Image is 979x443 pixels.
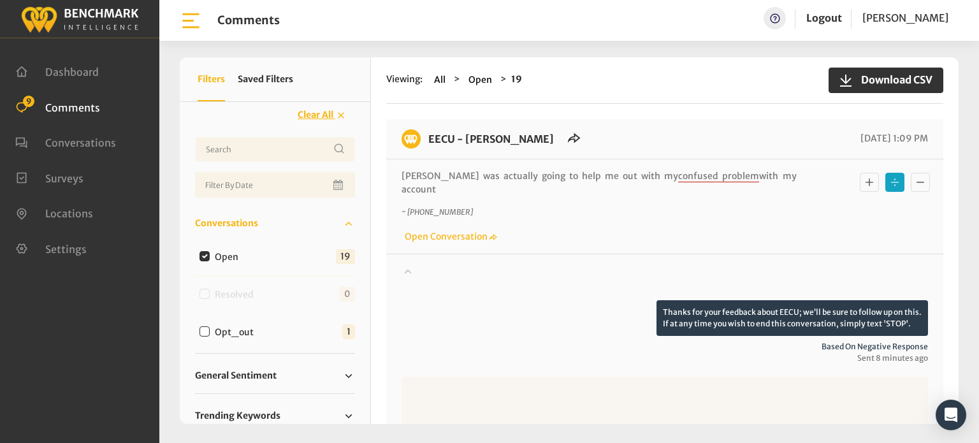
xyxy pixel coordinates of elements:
span: [DATE] 1:09 PM [857,133,928,144]
a: Dashboard [15,64,99,77]
p: [PERSON_NAME] was actually going to help me out with my with my account [402,170,797,196]
a: Open Conversation [402,231,497,242]
a: General Sentiment [195,367,355,386]
i: ~ [PHONE_NUMBER] [402,207,473,217]
a: EECU - [PERSON_NAME] [428,133,554,145]
p: Thanks for your feedback about EECU; we’ll be sure to follow up on this. If at any time you wish ... [656,300,928,336]
button: All [430,73,449,87]
span: Locations [45,207,93,220]
span: Dashboard [45,66,99,78]
a: Locations [15,206,93,219]
a: Comments 9 [15,100,100,113]
input: Date range input field [195,172,355,198]
a: Surveys [15,171,83,184]
a: Conversations [195,214,355,233]
span: 0 [340,287,355,301]
a: [PERSON_NAME] [862,7,948,29]
img: benchmark [20,3,139,34]
label: Opt_out [210,326,264,339]
button: Clear All [289,104,355,126]
h1: Comments [217,13,280,27]
span: [PERSON_NAME] [862,11,948,24]
h6: EECU - Selma Branch [421,129,562,149]
button: Download CSV [829,68,943,93]
a: Trending Keywords [195,407,355,426]
span: 1 [342,324,355,339]
span: 9 [23,96,34,107]
div: Open Intercom Messenger [936,400,966,430]
span: Viewing: [386,73,423,87]
a: Settings [15,242,87,254]
button: Saved Filters [238,57,293,101]
span: Conversations [195,217,258,230]
span: Surveys [45,171,83,184]
span: confused problem [678,170,759,182]
span: Settings [45,242,87,255]
span: General Sentiment [195,369,277,382]
img: bar [180,10,202,32]
span: 19 [336,249,355,264]
a: Logout [806,11,842,24]
span: Clear All [298,109,333,120]
div: Basic example [857,170,933,195]
button: Open Calendar [331,172,347,198]
img: benchmark [402,129,421,149]
span: Download CSV [853,72,932,87]
input: Opt_out [199,326,210,337]
label: Open [210,251,249,264]
span: Sent 8 minutes ago [402,352,928,364]
a: Logout [806,7,842,29]
input: Username [195,136,355,162]
strong: 19 [511,73,522,85]
input: Open [199,251,210,261]
span: Conversations [45,136,116,149]
button: Filters [198,57,225,101]
a: Conversations [15,135,116,148]
button: Open [465,73,496,87]
span: Based on negative response [402,341,928,352]
span: Trending Keywords [195,409,280,423]
span: Comments [45,101,100,113]
label: Resolved [210,288,264,301]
